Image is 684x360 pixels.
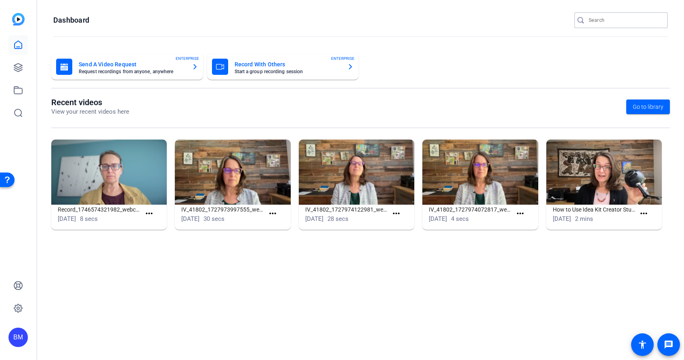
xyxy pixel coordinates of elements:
mat-icon: more_horiz [391,209,401,219]
mat-icon: more_horiz [639,209,649,219]
img: Record_1746574321982_webcam [51,140,167,205]
a: Go to library [626,100,670,114]
p: View your recent videos here [51,107,129,116]
mat-card-subtitle: Request recordings from anyone, anywhere [79,69,185,74]
div: BM [8,328,28,347]
input: Search [589,15,661,25]
span: ENTERPRISE [331,55,355,61]
mat-icon: accessibility [638,340,647,349]
mat-card-subtitle: Start a group recording session [235,69,341,74]
button: Record With OthersStart a group recording sessionENTERPRISE [207,54,359,80]
h1: How to Use Idea Kit Creator Studio [553,205,636,214]
h1: IV_41802_1727973997555_webcam [181,205,264,214]
img: IV_41802_1727974122981_webcam [299,140,414,205]
h1: Record_1746574321982_webcam [58,205,141,214]
mat-icon: message [664,340,674,349]
h1: Dashboard [53,15,89,25]
span: 30 secs [204,215,225,222]
h1: IV_41802_1727974122981_webcam [305,205,388,214]
span: [DATE] [58,215,76,222]
mat-card-title: Record With Others [235,59,341,69]
span: 8 secs [80,215,98,222]
img: blue-gradient.svg [12,13,25,25]
button: Send A Video RequestRequest recordings from anyone, anywhereENTERPRISE [51,54,203,80]
span: 4 secs [451,215,469,222]
span: 28 secs [327,215,348,222]
h1: IV_41802_1727974072817_webcam [429,205,512,214]
img: How to Use Idea Kit Creator Studio [546,140,662,205]
span: [DATE] [305,215,323,222]
h1: Recent videos [51,97,129,107]
mat-icon: more_horiz [268,209,278,219]
span: ENTERPRISE [176,55,199,61]
mat-card-title: Send A Video Request [79,59,185,69]
mat-icon: more_horiz [515,209,525,219]
span: [DATE] [553,215,571,222]
mat-icon: more_horiz [144,209,154,219]
img: IV_41802_1727973997555_webcam [175,140,290,205]
span: Go to library [633,103,663,111]
span: [DATE] [429,215,447,222]
span: 2 mins [575,215,593,222]
img: IV_41802_1727974072817_webcam [422,140,538,205]
span: [DATE] [181,215,199,222]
